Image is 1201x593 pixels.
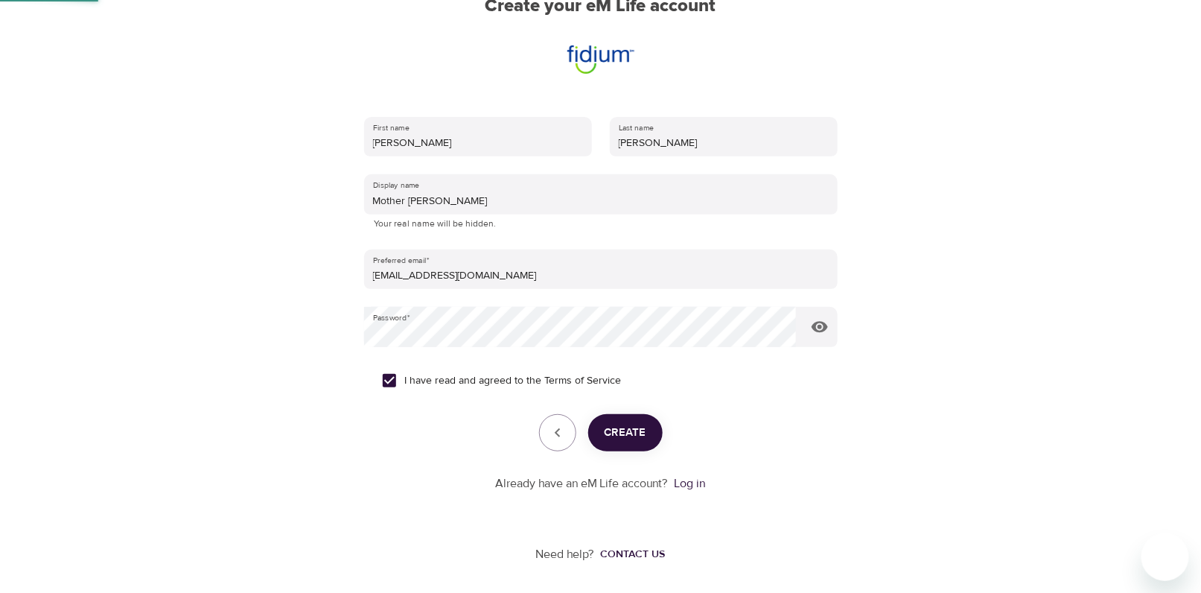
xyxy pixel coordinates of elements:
a: Terms of Service [545,373,622,389]
span: Create [605,423,646,443]
button: Create [588,414,663,451]
p: Need help? [536,546,595,563]
p: Your real name will be hidden. [375,217,827,232]
span: I have read and agreed to the [405,373,622,389]
a: Contact us [595,547,666,562]
iframe: Button to launch messaging window [1141,533,1189,581]
div: Contact us [601,547,666,562]
a: Log in [675,476,706,491]
p: Already have an eM Life account? [496,475,669,492]
img: fidium.png [562,35,640,75]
